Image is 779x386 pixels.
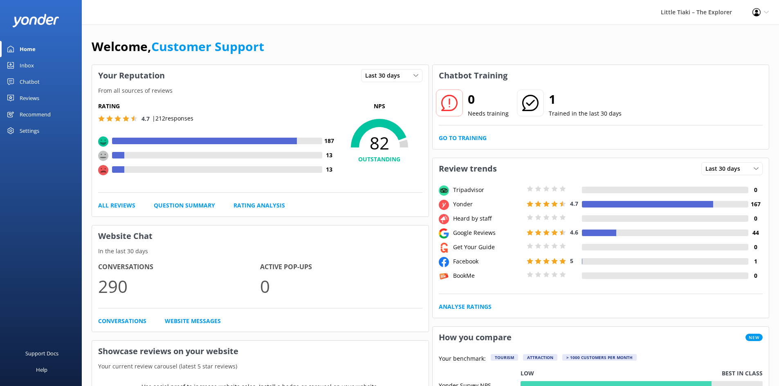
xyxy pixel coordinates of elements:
div: Help [36,361,47,378]
h3: Your Reputation [92,65,171,86]
p: Low [521,369,534,378]
span: New [745,334,763,341]
div: Tourism [491,354,518,361]
div: Chatbot [20,74,40,90]
img: yonder-white-logo.png [12,14,59,27]
h4: 167 [748,200,763,209]
a: Question Summary [154,201,215,210]
div: Attraction [523,354,557,361]
a: All Reviews [98,201,135,210]
p: Trained in the last 30 days [549,109,622,118]
p: | 212 responses [152,114,193,123]
a: Conversations [98,317,146,326]
h4: 13 [322,165,337,174]
div: Support Docs [25,345,58,361]
h4: 0 [748,271,763,280]
div: Google Reviews [451,228,525,237]
div: Inbox [20,57,34,74]
a: Go to Training [439,134,487,143]
div: Tripadvisor [451,185,525,194]
p: NPS [337,102,422,111]
h4: 1 [748,257,763,266]
h3: Showcase reviews on your website [92,341,429,362]
p: Your benchmark: [439,354,486,364]
span: 4.7 [141,115,150,123]
h1: Welcome, [92,37,264,56]
h3: Chatbot Training [433,65,514,86]
a: Analyse Ratings [439,302,492,311]
h3: How you compare [433,327,518,348]
h4: Conversations [98,262,260,272]
div: Home [20,41,36,57]
span: 5 [570,257,573,265]
div: Facebook [451,257,525,266]
h5: Rating [98,102,337,111]
div: Settings [20,123,39,139]
div: Get Your Guide [451,243,525,252]
p: Needs training [468,109,509,118]
a: Rating Analysis [233,201,285,210]
h4: 0 [748,243,763,252]
h2: 1 [549,89,622,109]
div: Recommend [20,106,51,123]
a: Website Messages [165,317,221,326]
h4: 0 [748,185,763,194]
span: Last 30 days [365,71,405,80]
h4: OUTSTANDING [337,155,422,164]
h4: 44 [748,228,763,237]
h4: 13 [322,151,337,160]
p: In the last 30 days [92,247,429,256]
h4: 0 [748,214,763,223]
span: Last 30 days [705,164,745,173]
span: 4.7 [570,200,578,208]
span: 82 [337,133,422,153]
div: Heard by staff [451,214,525,223]
h3: Website Chat [92,225,429,247]
p: 290 [98,272,260,300]
h2: 0 [468,89,509,109]
p: From all sources of reviews [92,86,429,95]
a: Customer Support [151,38,264,55]
div: BookMe [451,271,525,280]
p: Your current review carousel (latest 5 star reviews) [92,362,429,371]
span: 4.6 [570,228,578,236]
div: > 1000 customers per month [562,354,637,361]
h4: 187 [322,136,337,145]
p: 0 [260,272,422,300]
h3: Review trends [433,158,503,179]
h4: Active Pop-ups [260,262,422,272]
div: Reviews [20,90,39,106]
p: Best in class [722,369,763,378]
div: Yonder [451,200,525,209]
